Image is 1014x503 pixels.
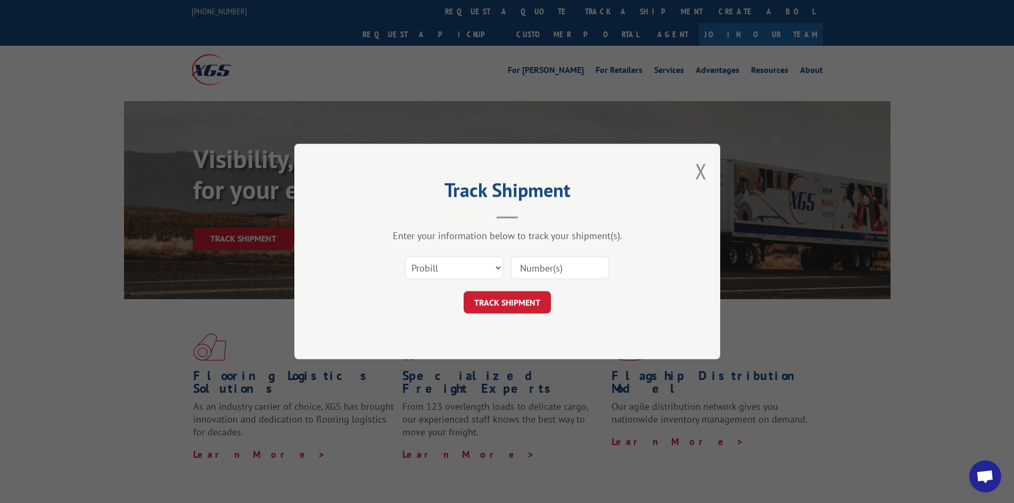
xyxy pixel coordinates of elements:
div: Open chat [969,460,1001,492]
input: Number(s) [511,257,609,279]
button: Close modal [695,157,707,185]
h2: Track Shipment [348,183,667,203]
button: TRACK SHIPMENT [464,291,551,314]
div: Enter your information below to track your shipment(s). [348,229,667,242]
